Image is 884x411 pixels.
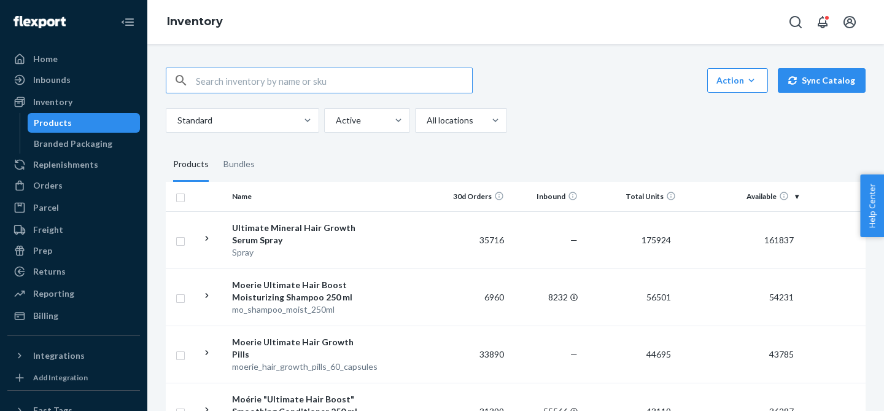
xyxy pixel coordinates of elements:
[764,292,799,302] span: 54231
[232,303,360,316] div: mo_shampoo_moist_250ml
[7,370,140,385] a: Add Integration
[509,268,583,326] td: 8232
[7,155,140,174] a: Replenishments
[14,16,66,28] img: Flexport logo
[33,372,88,383] div: Add Integration
[33,96,72,108] div: Inventory
[33,350,85,362] div: Integrations
[778,68,866,93] button: Sync Catalog
[223,147,255,182] div: Bundles
[7,262,140,281] a: Returns
[681,182,804,211] th: Available
[716,74,759,87] div: Action
[34,138,112,150] div: Branded Packaging
[232,279,360,303] div: Moerie Ultimate Hair Boost Moisturizing Shampoo 250 ml
[509,182,583,211] th: Inbound
[232,222,360,246] div: Ultimate Mineral Hair Growth Serum Spray
[7,70,140,90] a: Inbounds
[196,68,472,93] input: Search inventory by name or sku
[7,49,140,69] a: Home
[425,114,427,127] input: All locations
[7,306,140,326] a: Billing
[33,288,74,300] div: Reporting
[232,336,360,361] div: Moerie Ultimate Hair Growth Pills
[33,245,52,257] div: Prep
[33,53,58,65] div: Home
[33,202,59,214] div: Parcel
[157,4,233,40] ol: breadcrumbs
[176,114,177,127] input: Standard
[7,92,140,112] a: Inventory
[28,113,141,133] a: Products
[227,182,365,211] th: Name
[335,114,336,127] input: Active
[7,198,140,217] a: Parcel
[435,211,509,268] td: 35716
[637,235,676,245] span: 175924
[33,265,66,278] div: Returns
[7,176,140,195] a: Orders
[33,74,71,86] div: Inbounds
[33,310,58,322] div: Billing
[435,268,509,326] td: 6960
[7,220,140,240] a: Freight
[7,284,140,303] a: Reporting
[33,179,63,192] div: Orders
[783,10,808,34] button: Open Search Box
[7,241,140,260] a: Prep
[570,349,578,359] span: —
[232,361,360,373] div: moerie_hair_growth_pills_60_capsules
[583,182,681,211] th: Total Units
[7,346,140,366] button: Integrations
[435,182,509,211] th: 30d Orders
[34,117,72,129] div: Products
[167,15,223,28] a: Inventory
[570,235,578,245] span: —
[642,292,676,302] span: 56501
[860,174,884,237] button: Help Center
[173,147,209,182] div: Products
[33,224,63,236] div: Freight
[764,349,799,359] span: 43785
[759,235,799,245] span: 161837
[837,10,862,34] button: Open account menu
[810,10,835,34] button: Open notifications
[33,159,98,171] div: Replenishments
[115,10,140,34] button: Close Navigation
[232,246,360,259] div: Spray
[642,349,676,359] span: 44695
[707,68,768,93] button: Action
[435,326,509,383] td: 33890
[28,134,141,154] a: Branded Packaging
